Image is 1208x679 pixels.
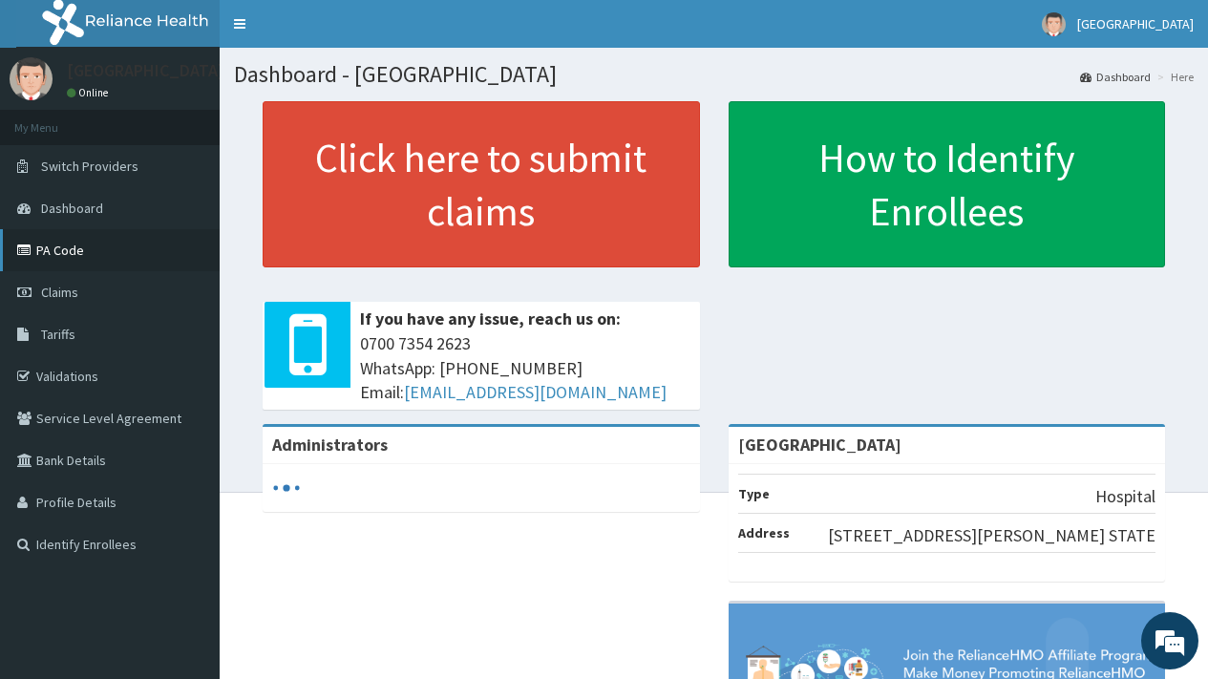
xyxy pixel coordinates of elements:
[1095,484,1155,509] p: Hospital
[1042,12,1066,36] img: User Image
[41,326,75,343] span: Tariffs
[234,62,1194,87] h1: Dashboard - [GEOGRAPHIC_DATA]
[1080,69,1151,85] a: Dashboard
[738,485,770,502] b: Type
[738,524,790,541] b: Address
[738,434,901,456] strong: [GEOGRAPHIC_DATA]
[41,158,138,175] span: Switch Providers
[67,62,224,79] p: [GEOGRAPHIC_DATA]
[729,101,1166,267] a: How to Identify Enrollees
[828,523,1155,548] p: [STREET_ADDRESS][PERSON_NAME] STATE
[263,101,700,267] a: Click here to submit claims
[360,308,621,329] b: If you have any issue, reach us on:
[41,200,103,217] span: Dashboard
[41,284,78,301] span: Claims
[272,474,301,502] svg: audio-loading
[360,331,690,405] span: 0700 7354 2623 WhatsApp: [PHONE_NUMBER] Email:
[1153,69,1194,85] li: Here
[272,434,388,456] b: Administrators
[67,86,113,99] a: Online
[404,381,667,403] a: [EMAIL_ADDRESS][DOMAIN_NAME]
[1077,15,1194,32] span: [GEOGRAPHIC_DATA]
[10,57,53,100] img: User Image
